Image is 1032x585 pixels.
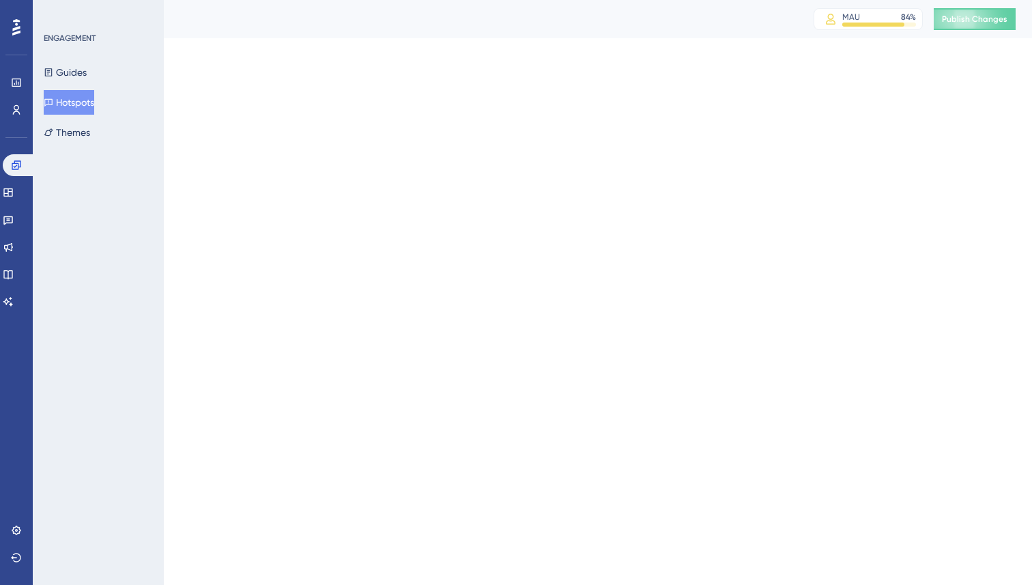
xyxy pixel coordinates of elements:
div: ENGAGEMENT [44,33,96,44]
div: MAU [842,12,860,23]
button: Guides [44,60,87,85]
button: Publish Changes [934,8,1016,30]
div: 84 % [901,12,916,23]
button: Themes [44,120,90,145]
span: Publish Changes [942,14,1007,25]
button: Hotspots [44,90,94,115]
